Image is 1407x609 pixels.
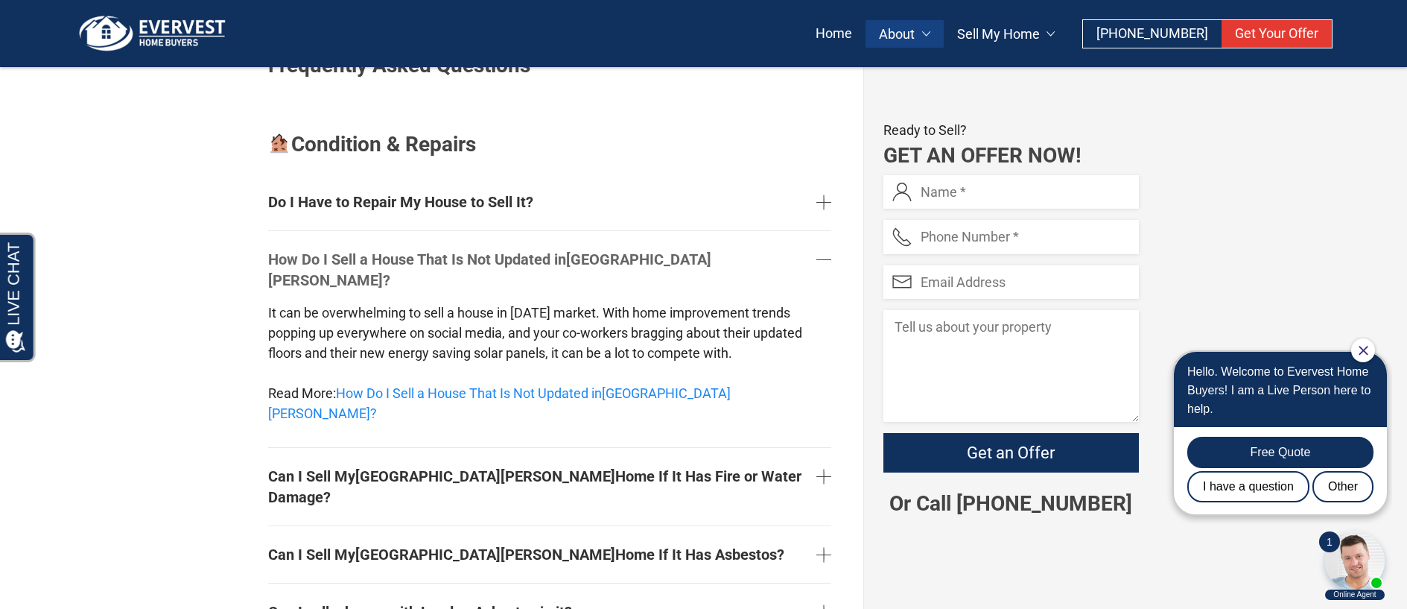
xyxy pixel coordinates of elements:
[1096,25,1208,41] span: [PHONE_NUMBER]
[268,131,831,158] h3: Condition & Repairs
[883,175,1139,209] input: Name *
[883,119,1139,142] p: Ready to Sell?
[268,385,731,421] a: How Do I Sell a House That Is Not Updated in[GEOGRAPHIC_DATA][PERSON_NAME]?
[355,467,615,485] span: [GEOGRAPHIC_DATA][PERSON_NAME]
[883,433,1139,473] input: Get an Offer
[268,454,831,520] a: Can I Sell My[GEOGRAPHIC_DATA][PERSON_NAME]Home If It Has Fire or Water Damage?
[944,20,1069,48] a: Sell My Home
[802,20,866,48] a: Home
[1154,337,1392,602] iframe: Chat Invitation
[268,303,831,441] div: It can be overwhelming to sell a house in [DATE] market. With home improvement trends popping up ...
[268,237,831,303] a: How Do I Sell a House That Is Not Updated in[GEOGRAPHIC_DATA][PERSON_NAME]?
[1222,20,1332,48] a: Get Your Offer
[883,175,1139,490] form: Contact form
[883,142,1139,169] h2: Get an Offer Now!
[883,220,1139,253] input: Phone Number *
[268,385,731,421] span: [GEOGRAPHIC_DATA][PERSON_NAME]
[268,532,831,577] a: Can I Sell My[GEOGRAPHIC_DATA][PERSON_NAME]Home If It Has Asbestos?
[269,133,290,154] img: 🏚️
[36,12,120,31] span: Opens a chat window
[883,265,1139,299] input: Email Address
[268,180,831,224] a: Do I Have to Repair My House to Sell It?
[74,15,231,52] img: logo.png
[883,490,1139,517] p: Or Call [PHONE_NUMBER]
[355,546,615,564] span: [GEOGRAPHIC_DATA][PERSON_NAME]
[866,20,944,48] a: About
[268,250,711,289] span: [GEOGRAPHIC_DATA][PERSON_NAME]
[1083,20,1222,48] a: [PHONE_NUMBER]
